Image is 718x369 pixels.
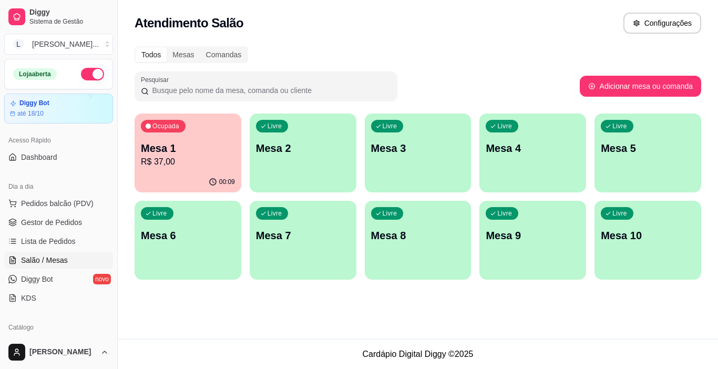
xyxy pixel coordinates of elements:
button: OcupadaMesa 1R$ 37,0000:09 [135,114,241,192]
div: Todos [136,47,167,62]
a: Lista de Pedidos [4,233,113,250]
a: KDS [4,290,113,306]
article: Diggy Bot [19,99,49,107]
button: LivreMesa 5 [594,114,701,192]
div: Loja aberta [13,68,57,80]
button: LivreMesa 9 [479,201,586,280]
span: [PERSON_NAME] [29,347,96,357]
p: Livre [383,122,397,130]
p: Mesa 8 [371,228,465,243]
button: Configurações [623,13,701,34]
button: [PERSON_NAME] [4,340,113,365]
p: Livre [268,122,282,130]
p: Mesa 10 [601,228,695,243]
span: Gestor de Pedidos [21,217,82,228]
span: Diggy Bot [21,274,53,284]
p: Livre [152,209,167,218]
button: LivreMesa 8 [365,201,471,280]
p: Mesa 2 [256,141,350,156]
a: DiggySistema de Gestão [4,4,113,29]
button: LivreMesa 6 [135,201,241,280]
button: LivreMesa 7 [250,201,356,280]
div: [PERSON_NAME] ... [32,39,99,49]
button: LivreMesa 10 [594,201,701,280]
p: 00:09 [219,178,235,186]
h2: Atendimento Salão [135,15,243,32]
p: Mesa 5 [601,141,695,156]
div: Mesas [167,47,200,62]
p: Mesa 7 [256,228,350,243]
p: Mesa 6 [141,228,235,243]
button: Alterar Status [81,68,104,80]
span: L [13,39,24,49]
button: Pedidos balcão (PDV) [4,195,113,212]
p: Mesa 1 [141,141,235,156]
article: até 18/10 [17,109,44,118]
button: Adicionar mesa ou comanda [580,76,701,97]
span: Diggy [29,8,109,17]
p: Livre [268,209,282,218]
div: Acesso Rápido [4,132,113,149]
span: Dashboard [21,152,57,162]
input: Pesquisar [149,85,391,96]
span: Sistema de Gestão [29,17,109,26]
span: Lista de Pedidos [21,236,76,247]
button: Select a team [4,34,113,55]
p: Livre [612,122,627,130]
a: Salão / Mesas [4,252,113,269]
p: Mesa 9 [486,228,580,243]
a: Gestor de Pedidos [4,214,113,231]
div: Dia a dia [4,178,113,195]
p: Mesa 4 [486,141,580,156]
p: Livre [612,209,627,218]
p: Mesa 3 [371,141,465,156]
p: R$ 37,00 [141,156,235,168]
button: LivreMesa 3 [365,114,471,192]
p: Livre [497,209,512,218]
label: Pesquisar [141,75,172,84]
span: KDS [21,293,36,303]
div: Comandas [200,47,248,62]
a: Dashboard [4,149,113,166]
p: Livre [383,209,397,218]
span: Pedidos balcão (PDV) [21,198,94,209]
p: Livre [497,122,512,130]
div: Catálogo [4,319,113,336]
a: Diggy Botaté 18/10 [4,94,113,124]
footer: Cardápio Digital Diggy © 2025 [118,339,718,369]
span: Salão / Mesas [21,255,68,265]
p: Ocupada [152,122,179,130]
button: LivreMesa 2 [250,114,356,192]
a: Diggy Botnovo [4,271,113,288]
button: LivreMesa 4 [479,114,586,192]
